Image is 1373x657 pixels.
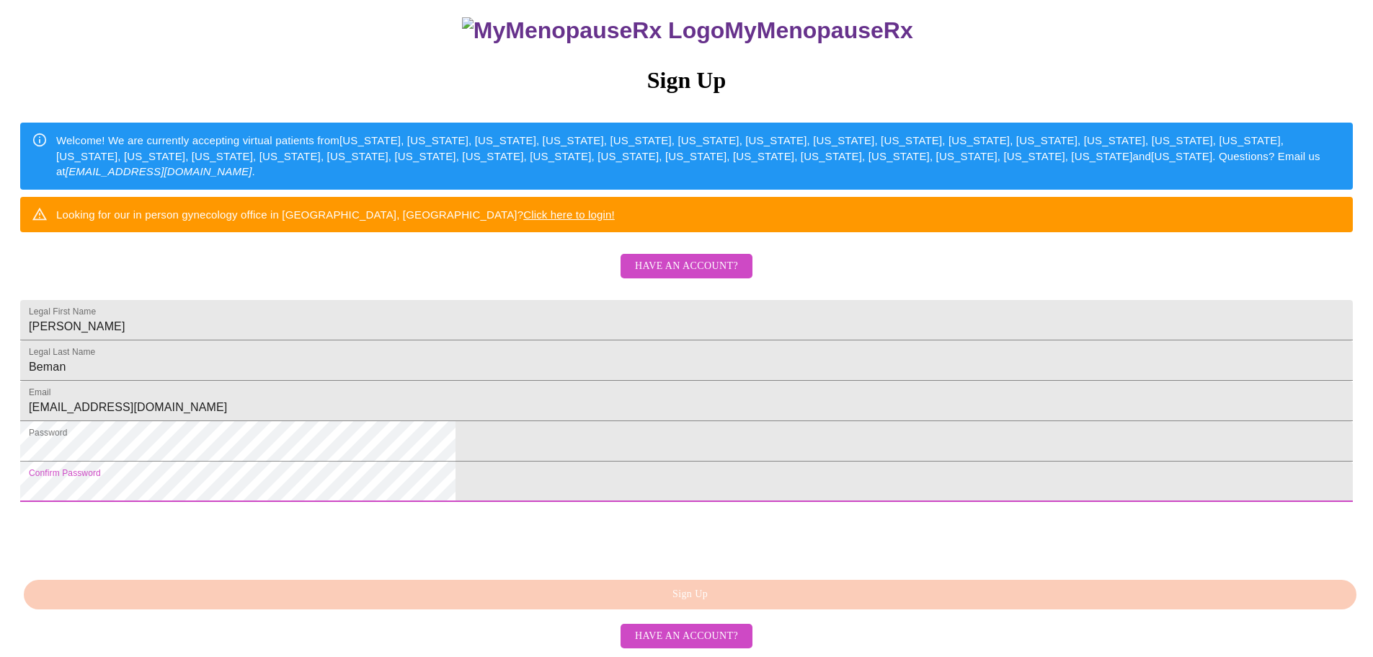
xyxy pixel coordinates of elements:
[56,127,1341,185] div: Welcome! We are currently accepting virtual patients from [US_STATE], [US_STATE], [US_STATE], [US...
[20,67,1353,94] h3: Sign Up
[523,208,615,221] a: Click here to login!
[617,270,756,282] a: Have an account?
[462,17,724,44] img: MyMenopauseRx Logo
[22,17,1354,44] h3: MyMenopauseRx
[635,627,738,645] span: Have an account?
[20,509,239,565] iframe: reCAPTCHA
[635,257,738,275] span: Have an account?
[621,254,752,279] button: Have an account?
[617,629,756,641] a: Have an account?
[66,165,252,177] em: [EMAIL_ADDRESS][DOMAIN_NAME]
[621,624,752,649] button: Have an account?
[56,201,615,228] div: Looking for our in person gynecology office in [GEOGRAPHIC_DATA], [GEOGRAPHIC_DATA]?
